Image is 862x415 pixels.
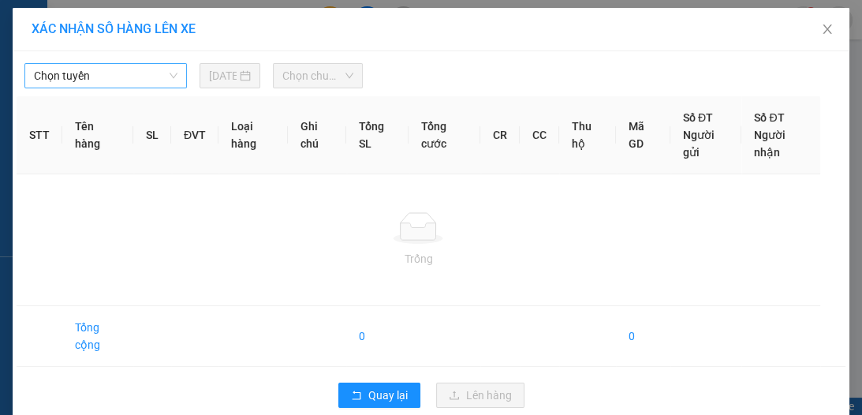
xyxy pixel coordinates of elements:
button: uploadLên hàng [436,383,524,408]
th: Loại hàng [218,96,288,174]
span: Nhận: [151,15,188,32]
th: CR [480,96,520,174]
button: Close [805,8,849,52]
th: ĐVT [171,96,218,174]
span: Số ĐT [754,111,784,124]
span: Số ĐT [683,111,713,124]
div: KIỀU [151,32,286,51]
td: Tổng cộng [62,306,133,367]
span: SL [125,107,147,129]
div: Trống [29,250,808,267]
span: CC [148,83,167,99]
th: Ghi chú [288,96,346,174]
th: SL [133,96,171,174]
span: Gửi: [13,15,38,32]
span: XÁC NHẬN SỐ HÀNG LÊN XE [32,21,196,36]
div: Tên hàng: 2T ( : 2 ) [13,109,286,129]
td: 0 [616,306,670,367]
th: STT [17,96,62,174]
div: 0902606770 [151,51,286,73]
span: close [821,23,834,36]
div: Sài Gòn [151,13,286,32]
span: Quay lại [368,387,408,404]
th: Tên hàng [62,96,133,174]
td: 0 [346,306,409,367]
th: Mã GD [616,96,670,174]
th: Tổng SL [346,96,409,174]
input: 12/08/2025 [209,67,237,84]
button: rollbackQuay lại [338,383,420,408]
span: Chọn tuyến [34,64,177,88]
th: Thu hộ [559,96,616,174]
span: Người gửi [683,129,715,159]
div: Chợ Lách [13,13,140,32]
th: Tổng cước [409,96,480,174]
span: rollback [351,390,362,402]
span: Người nhận [754,129,786,159]
th: CC [520,96,559,174]
span: Chọn chuyến [282,64,353,88]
